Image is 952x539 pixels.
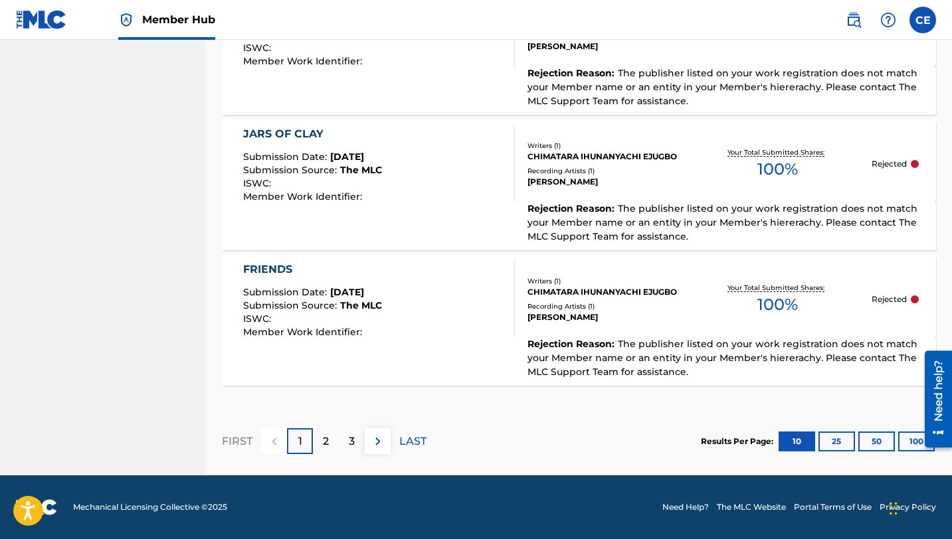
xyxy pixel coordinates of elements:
button: 25 [818,431,855,451]
div: Writers ( 1 ) [527,141,684,151]
span: Member Hub [142,12,215,27]
a: FRIENDSSubmission Date:[DATE]Submission Source:The MLCISWC:Member Work Identifier:Writers (1)CHIM... [222,255,936,386]
button: 100 [898,431,935,451]
p: Rejected [872,158,907,170]
a: Privacy Policy [880,501,936,513]
p: Rejected [872,293,907,305]
div: [PERSON_NAME] [527,176,684,188]
span: The MLC [340,299,382,311]
a: Public Search [840,7,867,33]
img: help [880,12,896,28]
div: CHIMATARA IHUNANYACHI EJUGBO [527,151,684,163]
div: CHIMATARA IHUNANYACHI EJUGBO [527,286,684,298]
span: Member Work Identifier : [243,55,365,67]
iframe: Chat Widget [886,475,952,539]
span: [DATE] [330,286,364,298]
img: search [846,12,862,28]
span: The publisher listed on your work registration does not match your Member name or an entity in yo... [527,338,917,378]
a: The MLC Website [717,501,786,513]
a: JARS OF CLAYSubmission Date:[DATE]Submission Source:The MLCISWC:Member Work Identifier:Writers (1... [222,119,936,250]
div: FRIENDS [243,262,382,277]
span: Submission Date : [243,286,330,298]
iframe: Resource Center [915,345,952,452]
span: [DATE] [330,151,364,163]
div: [PERSON_NAME] [527,40,684,52]
div: [PERSON_NAME] [527,311,684,323]
span: The MLC [340,164,382,176]
p: 2 [323,433,329,449]
div: Recording Artists ( 1 ) [527,301,684,311]
div: Writers ( 1 ) [527,276,684,286]
button: 10 [779,431,815,451]
a: Need Help? [662,501,709,513]
p: Your Total Submitted Shares: [727,147,828,157]
span: Submission Date : [243,151,330,163]
img: logo [16,499,57,515]
div: User Menu [909,7,936,33]
p: Your Total Submitted Shares: [727,283,828,293]
img: right [370,433,386,449]
p: Results Per Page: [701,435,777,447]
div: Drag [890,489,898,528]
p: 1 [298,433,302,449]
p: LAST [399,433,427,449]
a: Portal Terms of Use [794,501,872,513]
div: Recording Artists ( 1 ) [527,166,684,176]
span: Member Work Identifier : [243,326,365,338]
span: Member Work Identifier : [243,191,365,202]
span: Rejection Reason : [527,67,618,79]
img: Top Rightsholder [118,12,134,28]
span: 100 % [757,157,798,181]
span: Rejection Reason : [527,338,618,350]
span: Rejection Reason : [527,202,618,214]
span: The publisher listed on your work registration does not match your Member name or an entity in yo... [527,202,917,242]
p: 3 [349,433,355,449]
p: FIRST [222,433,252,449]
span: ISWC : [243,313,274,325]
span: ISWC : [243,177,274,189]
span: Submission Source : [243,164,340,176]
span: Mechanical Licensing Collective © 2025 [73,501,227,513]
span: Submission Source : [243,299,340,311]
div: Help [875,7,902,33]
span: 100 % [757,293,798,317]
div: JARS OF CLAY [243,126,382,142]
button: 50 [858,431,895,451]
span: The publisher listed on your work registration does not match your Member name or an entity in yo... [527,67,917,107]
span: ISWC : [243,42,274,54]
img: MLC Logo [16,10,67,29]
